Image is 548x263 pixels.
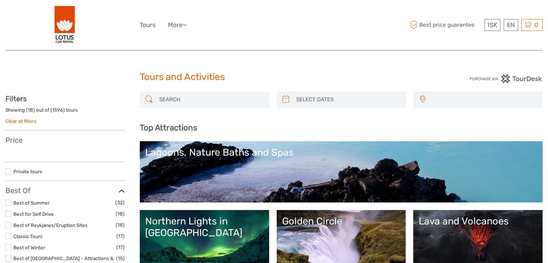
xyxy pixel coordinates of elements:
[13,169,42,174] a: Private tours
[13,233,43,239] a: Classic Tours
[504,19,518,31] div: EN
[28,107,33,113] label: 18
[116,254,125,263] span: (15)
[408,19,483,31] span: Best price guarantee
[13,211,54,217] a: Best for Self Drive
[116,210,125,218] span: (18)
[54,5,75,45] img: 443-e2bd2384-01f0-477a-b1bf-f993e7f52e7d_logo_big.png
[140,20,156,30] a: Tours
[145,215,264,239] div: Northern Lights in [GEOGRAPHIC_DATA]
[5,186,125,195] h3: Best Of
[116,243,125,251] span: (17)
[5,107,125,118] div: Showing ( ) out of ( ) tours
[13,245,45,250] a: Best of Winter
[168,20,187,30] a: More
[140,71,409,83] h1: Tours and Activities
[5,94,27,103] strong: Filters
[115,199,125,207] span: (32)
[5,136,125,144] h3: Price
[52,107,63,113] label: 1596
[469,74,543,83] img: PurchaseViaTourDesk.png
[140,123,197,133] b: Top Attractions
[5,118,36,124] a: Clear all filters
[156,93,266,106] input: SEARCH
[293,93,402,106] input: SELECT DATES
[488,21,497,28] span: ISK
[13,222,88,228] a: Best of Reykjanes/Eruption Sites
[116,221,125,229] span: (18)
[13,200,50,206] a: Best of Summer
[419,215,537,227] div: Lava and Volcanoes
[116,232,125,240] span: (17)
[282,215,401,227] div: Golden Circle
[533,21,539,28] span: 0
[145,147,537,197] a: Lagoons, Nature Baths and Spas
[145,147,537,158] div: Lagoons, Nature Baths and Spas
